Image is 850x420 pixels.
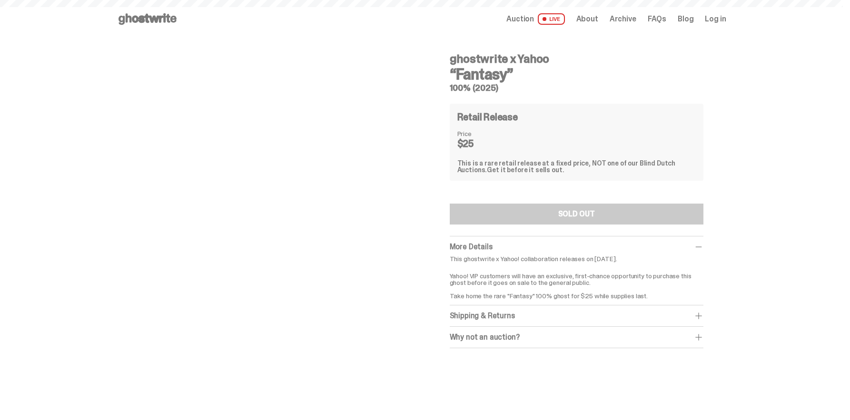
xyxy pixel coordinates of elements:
span: More Details [450,242,493,252]
a: Archive [610,15,636,23]
a: Log in [705,15,726,23]
h4: Retail Release [457,112,518,122]
p: Yahoo! VIP customers will have an exclusive, first-chance opportunity to purchase this ghost befo... [450,266,703,299]
div: Shipping & Returns [450,311,703,321]
a: FAQs [648,15,666,23]
button: SOLD OUT [450,204,703,225]
dd: $25 [457,139,505,148]
a: About [576,15,598,23]
div: Why not an auction? [450,332,703,342]
div: This is a rare retail release at a fixed price, NOT one of our Blind Dutch Auctions. [457,160,696,173]
h5: 100% (2025) [450,84,703,92]
a: Auction LIVE [506,13,564,25]
span: Auction [506,15,534,23]
dt: Price [457,130,505,137]
a: Blog [678,15,693,23]
span: Get it before it sells out. [487,166,564,174]
h3: “Fantasy” [450,67,703,82]
p: This ghostwrite x Yahoo! collaboration releases on [DATE]. [450,255,703,262]
h4: ghostwrite x Yahoo [450,53,703,65]
span: LIVE [538,13,565,25]
div: SOLD OUT [558,210,595,218]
